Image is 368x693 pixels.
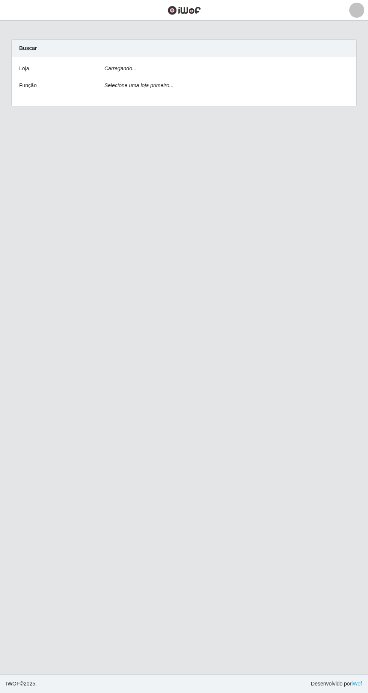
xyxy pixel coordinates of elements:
[19,82,37,89] label: Função
[104,65,137,71] i: Carregando...
[311,680,362,688] span: Desenvolvido por
[6,680,37,688] span: © 2025 .
[19,65,29,73] label: Loja
[19,45,37,51] strong: Buscar
[6,681,20,687] span: IWOF
[351,681,362,687] a: iWof
[104,82,173,88] i: Selecione uma loja primeiro...
[167,6,201,15] img: CoreUI Logo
